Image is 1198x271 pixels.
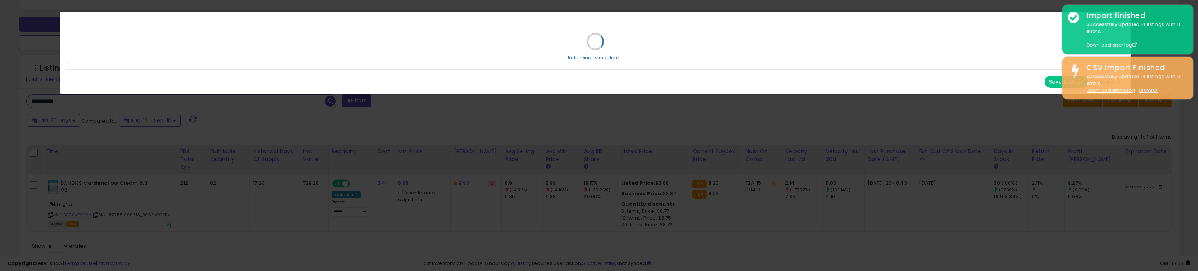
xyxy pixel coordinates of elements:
div: Import finished [1081,10,1188,21]
a: Download errors log [1087,87,1135,93]
button: Save & Close [1045,76,1088,88]
div: Successfully updated 14 listings with 11 errors. [1081,21,1188,49]
u: Dismiss [1139,87,1158,93]
div: Successfully updated 14 listings with 11 errors. [1081,73,1188,94]
div: Retrieving listing data... [568,54,623,61]
a: Download error log [1087,42,1137,48]
div: CSV Import Finished [1081,62,1188,73]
